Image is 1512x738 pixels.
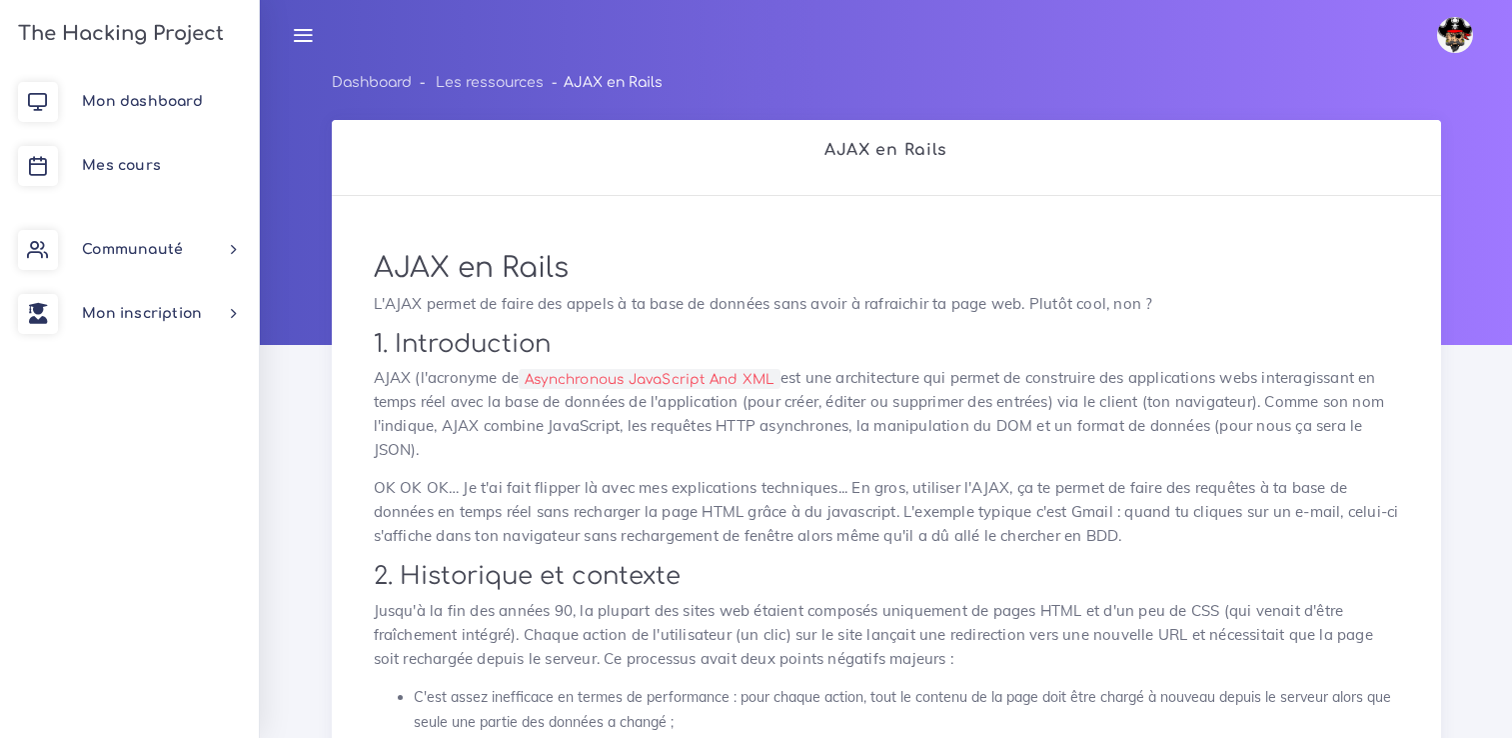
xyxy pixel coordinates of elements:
[374,366,1399,462] p: AJAX (l'acronyme de est une architecture qui permet de construire des applications webs interagis...
[82,242,183,257] span: Communauté
[12,23,224,45] h3: The Hacking Project
[414,685,1399,735] li: C'est assez inefficace en termes de performance : pour chaque action, tout le contenu de la page ...
[544,70,663,95] li: AJAX en Rails
[374,292,1399,316] p: L'AJAX permet de faire des appels à ta base de données sans avoir à rafraichir ta page web. Plutô...
[374,330,1399,359] h2: 1. Introduction
[374,562,1399,591] h2: 2. Historique et contexte
[519,369,779,390] code: Asynchronous JavaScript And XML
[82,306,202,321] span: Mon inscription
[332,75,412,90] a: Dashboard
[1437,17,1473,53] img: avatar
[436,75,544,90] a: Les ressources
[374,599,1399,671] p: Jusqu'à la fin des années 90, la plupart des sites web étaient composés uniquement de pages HTML ...
[82,158,161,173] span: Mes cours
[374,252,1399,286] h1: AJAX en Rails
[353,141,1420,160] h2: AJAX en Rails
[374,476,1399,548] p: OK OK OK… Je t'ai fait flipper là avec mes explications techniques... En gros, utiliser l'AJAX, ç...
[82,94,203,109] span: Mon dashboard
